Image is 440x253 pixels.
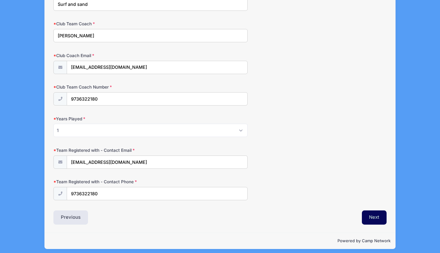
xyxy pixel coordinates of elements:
[53,179,165,185] label: Team Registered with - Contact Phone
[53,147,165,153] label: Team Registered with - Contact Email
[53,21,165,27] label: Club Team Coach
[67,187,248,200] input: (xxx) xxx-xxxx
[53,116,165,122] label: Years Played
[53,210,88,225] button: Previous
[67,92,248,106] input: (xxx) xxx-xxxx
[362,210,387,225] button: Next
[53,52,165,59] label: Club Coach Email
[53,84,165,90] label: Club Team Coach Number
[67,156,248,169] input: email@email.com
[67,61,248,74] input: email@email.com
[49,238,391,244] p: Powered by Camp Network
